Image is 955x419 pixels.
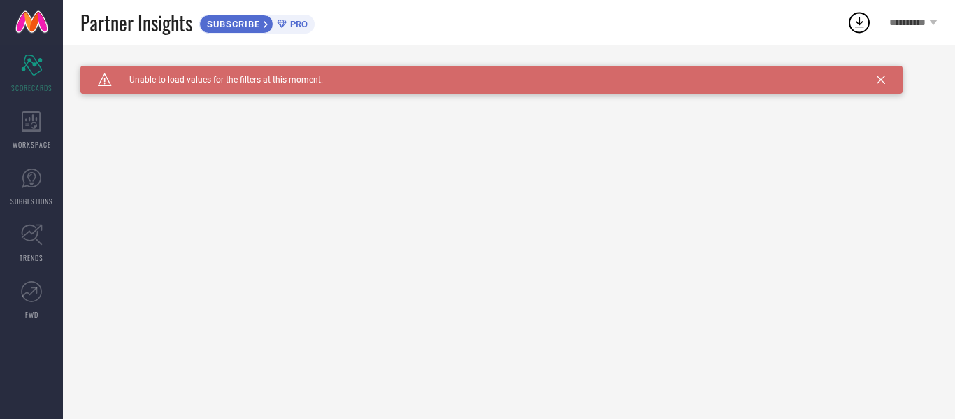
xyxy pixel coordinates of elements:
a: SUBSCRIBEPRO [199,11,315,34]
div: Open download list [847,10,872,35]
div: Unable to load filters at this moment. Please try later. [80,66,938,77]
span: WORKSPACE [13,139,51,150]
span: Unable to load values for the filters at this moment. [112,75,323,85]
span: PRO [287,19,308,29]
span: SUBSCRIBE [200,19,264,29]
span: TRENDS [20,253,43,263]
span: SUGGESTIONS [10,196,53,206]
span: SCORECARDS [11,83,52,93]
span: Partner Insights [80,8,192,37]
span: FWD [25,309,38,320]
